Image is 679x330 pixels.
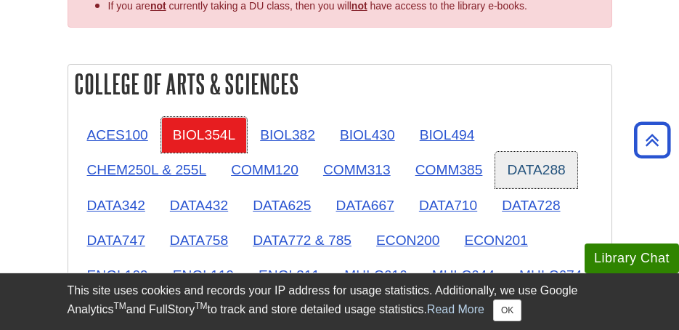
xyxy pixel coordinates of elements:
a: DATA667 [325,188,406,223]
a: ENGL311 [247,257,331,293]
a: CHEM250L & 255L [76,152,219,188]
a: Read More [427,303,484,315]
a: DATA288 [495,152,577,188]
button: Close [493,299,521,321]
a: DATA728 [490,188,572,223]
a: ENGL109 [76,257,160,293]
div: This site uses cookies and records your IP address for usage statistics. Additionally, we use Goo... [68,282,612,321]
a: ENGL110 [161,257,245,293]
a: COMM120 [219,152,310,188]
a: BIOL430 [328,117,407,153]
a: Back to Top [629,130,675,150]
sup: TM [195,301,207,311]
a: DATA432 [158,188,240,223]
a: BIOL354L [161,117,247,153]
a: ACES100 [76,117,160,153]
button: Library Chat [585,244,679,273]
a: ECON201 [452,222,539,258]
a: DATA625 [241,188,322,223]
a: ECON200 [365,222,451,258]
a: DATA710 [407,188,489,223]
a: MHLC644 [420,257,506,293]
a: DATA758 [158,222,240,258]
a: BIOL382 [248,117,327,153]
h2: College of Arts & Sciences [68,65,611,103]
sup: TM [114,301,126,311]
a: DATA342 [76,188,157,223]
a: MHLC616 [333,257,418,293]
a: DATA747 [76,222,157,258]
a: DATA772 & 785 [241,222,363,258]
a: COMM313 [312,152,402,188]
a: BIOL494 [408,117,487,153]
a: MHLC674 [508,257,593,293]
a: COMM385 [404,152,495,188]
